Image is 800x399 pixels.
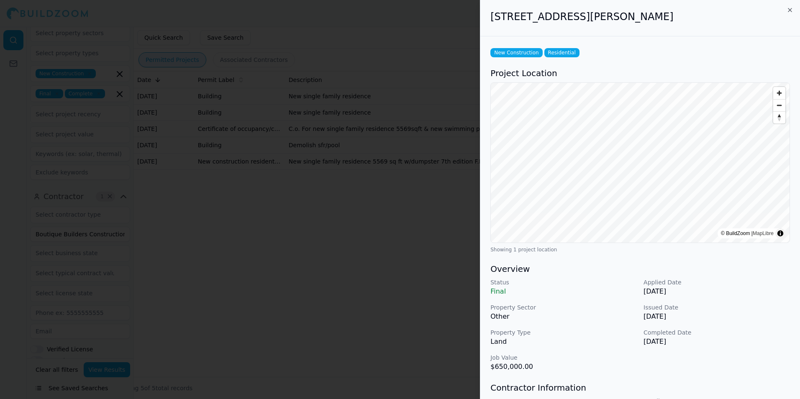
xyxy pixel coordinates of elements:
p: Status [490,278,637,286]
h3: Contractor Information [490,382,790,394]
button: Zoom out [773,99,785,111]
p: Final [490,286,637,297]
p: Land [490,337,637,347]
span: New Construction [490,48,542,57]
div: Showing 1 project location [490,246,790,253]
p: Property Sector [490,303,637,312]
h2: [STREET_ADDRESS][PERSON_NAME] [490,10,790,23]
p: $650,000.00 [490,362,637,372]
summary: Toggle attribution [775,228,785,238]
p: Completed Date [644,328,790,337]
h3: Overview [490,263,790,275]
p: [DATE] [644,312,790,322]
span: Residential [544,48,579,57]
h3: Project Location [490,67,790,79]
p: Issued Date [644,303,790,312]
p: [DATE] [644,286,790,297]
div: © BuildZoom | [721,229,774,238]
p: Property Type [490,328,637,337]
canvas: Map [491,83,790,243]
button: Zoom in [773,87,785,99]
button: Reset bearing to north [773,111,785,123]
a: MapLibre [753,230,774,236]
p: [DATE] [644,337,790,347]
p: Applied Date [644,278,790,286]
p: Job Value [490,353,637,362]
p: Other [490,312,637,322]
